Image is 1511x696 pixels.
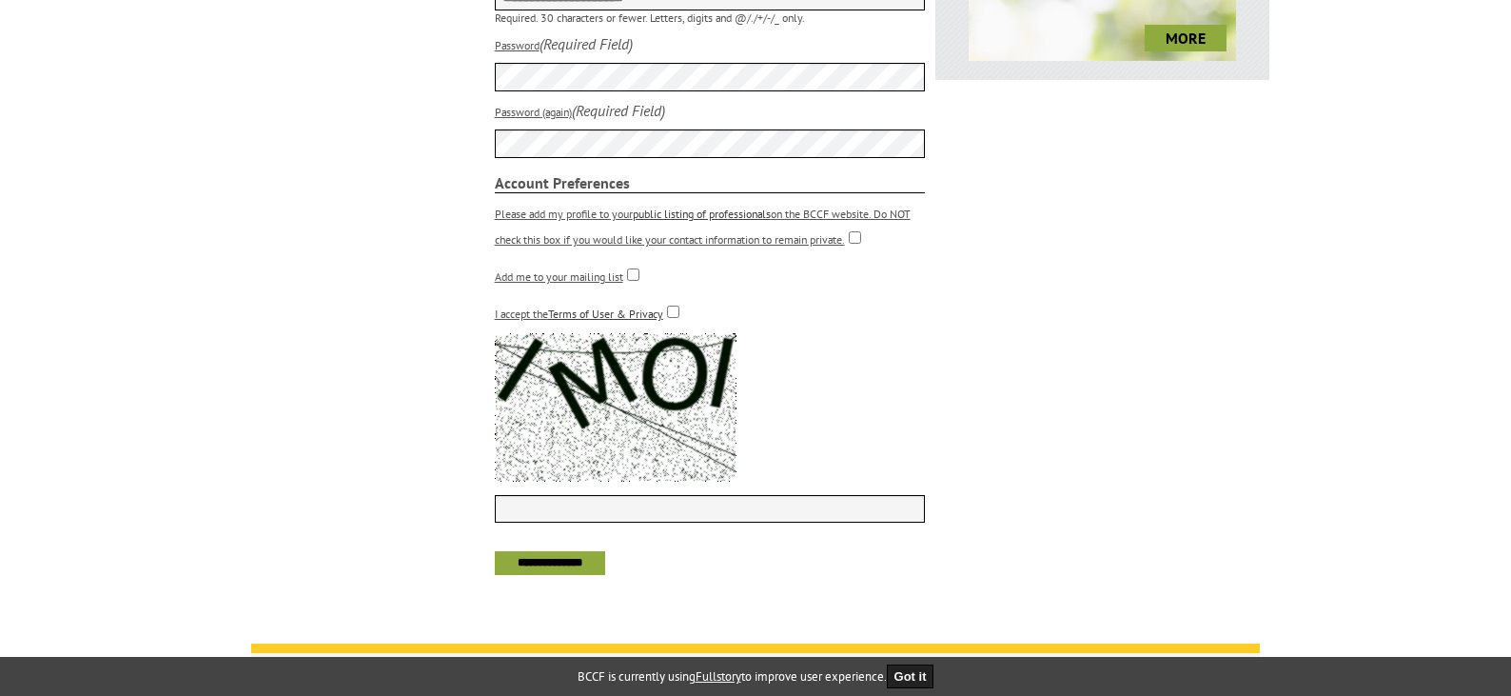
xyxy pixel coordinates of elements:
a: Terms of User & Privacy [548,307,663,321]
label: Password [495,38,540,52]
label: Password (again) [495,105,572,119]
i: (Required Field) [540,34,633,53]
a: Fullstory [696,668,741,685]
a: public listing of professionals [633,207,771,221]
strong: Account Preferences [495,173,926,193]
a: more [1145,25,1226,51]
a: Donate [562,656,649,692]
label: Please add my profile to your on the BCCF website. Do NOT check this box if you would like your c... [495,207,911,247]
p: Required. 30 characters or fewer. Letters, digits and @/./+/-/_ only. [495,10,926,25]
a: Sitemap [771,656,859,692]
a: About [352,656,431,692]
img: captcha [495,333,736,482]
label: I accept the [495,307,663,321]
i: (Required Field) [572,101,665,120]
a: Contact [663,656,756,692]
label: Add me to your mailing list [495,269,623,284]
a: Programs [445,656,548,692]
button: Got it [887,665,934,688]
a: News [265,656,338,692]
